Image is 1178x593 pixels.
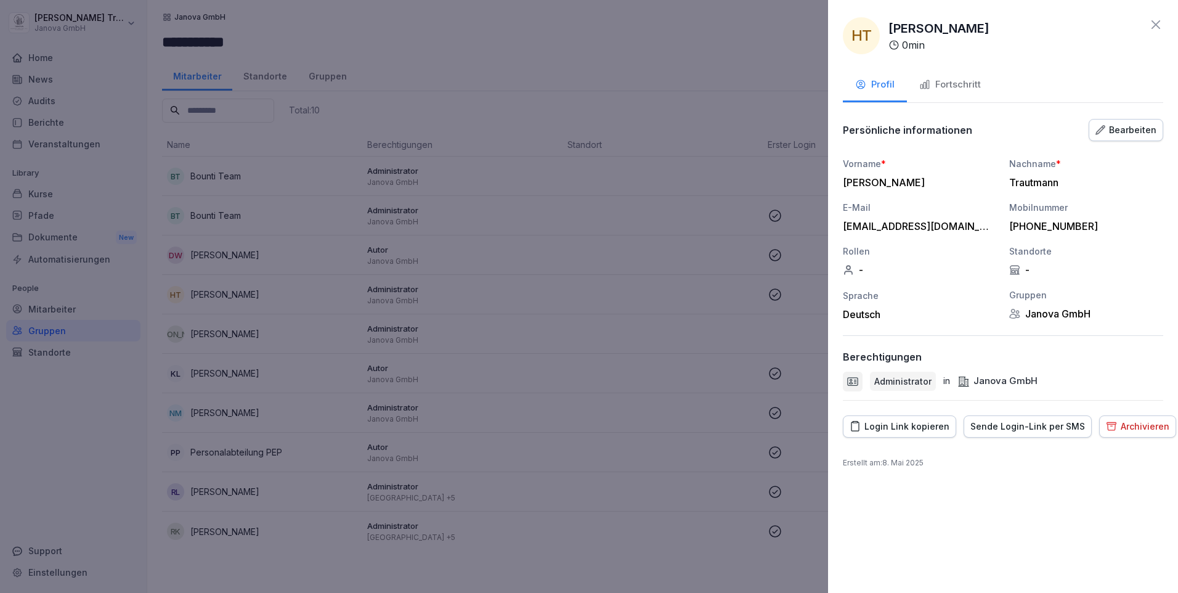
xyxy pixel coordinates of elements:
[843,124,972,136] p: Persönliche informationen
[843,157,997,170] div: Vorname
[855,78,895,92] div: Profil
[1095,123,1156,137] div: Bearbeiten
[1009,176,1157,189] div: Trautmann
[943,374,950,388] p: in
[850,420,949,433] div: Login Link kopieren
[843,308,997,321] div: Deutsch
[843,17,880,54] div: HT
[1009,201,1163,214] div: Mobilnummer
[1099,415,1176,438] button: Archivieren
[843,351,922,363] p: Berechtigungen
[1009,288,1163,301] div: Gruppen
[1009,264,1163,276] div: -
[964,415,1092,438] button: Sende Login-Link per SMS
[843,176,991,189] div: [PERSON_NAME]
[1089,119,1163,141] button: Bearbeiten
[843,220,991,232] div: [EMAIL_ADDRESS][DOMAIN_NAME]
[843,245,997,258] div: Rollen
[1009,157,1163,170] div: Nachname
[843,457,1163,468] p: Erstellt am : 8. Mai 2025
[843,264,997,276] div: -
[907,69,993,102] button: Fortschritt
[874,375,932,388] p: Administrator
[1009,220,1157,232] div: [PHONE_NUMBER]
[843,69,907,102] button: Profil
[888,19,989,38] p: [PERSON_NAME]
[1106,420,1169,433] div: Archivieren
[843,289,997,302] div: Sprache
[1009,308,1163,320] div: Janova GmbH
[843,201,997,214] div: E-Mail
[843,415,956,438] button: Login Link kopieren
[970,420,1085,433] div: Sende Login-Link per SMS
[957,374,1038,388] div: Janova GmbH
[1009,245,1163,258] div: Standorte
[902,38,925,52] p: 0 min
[919,78,981,92] div: Fortschritt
